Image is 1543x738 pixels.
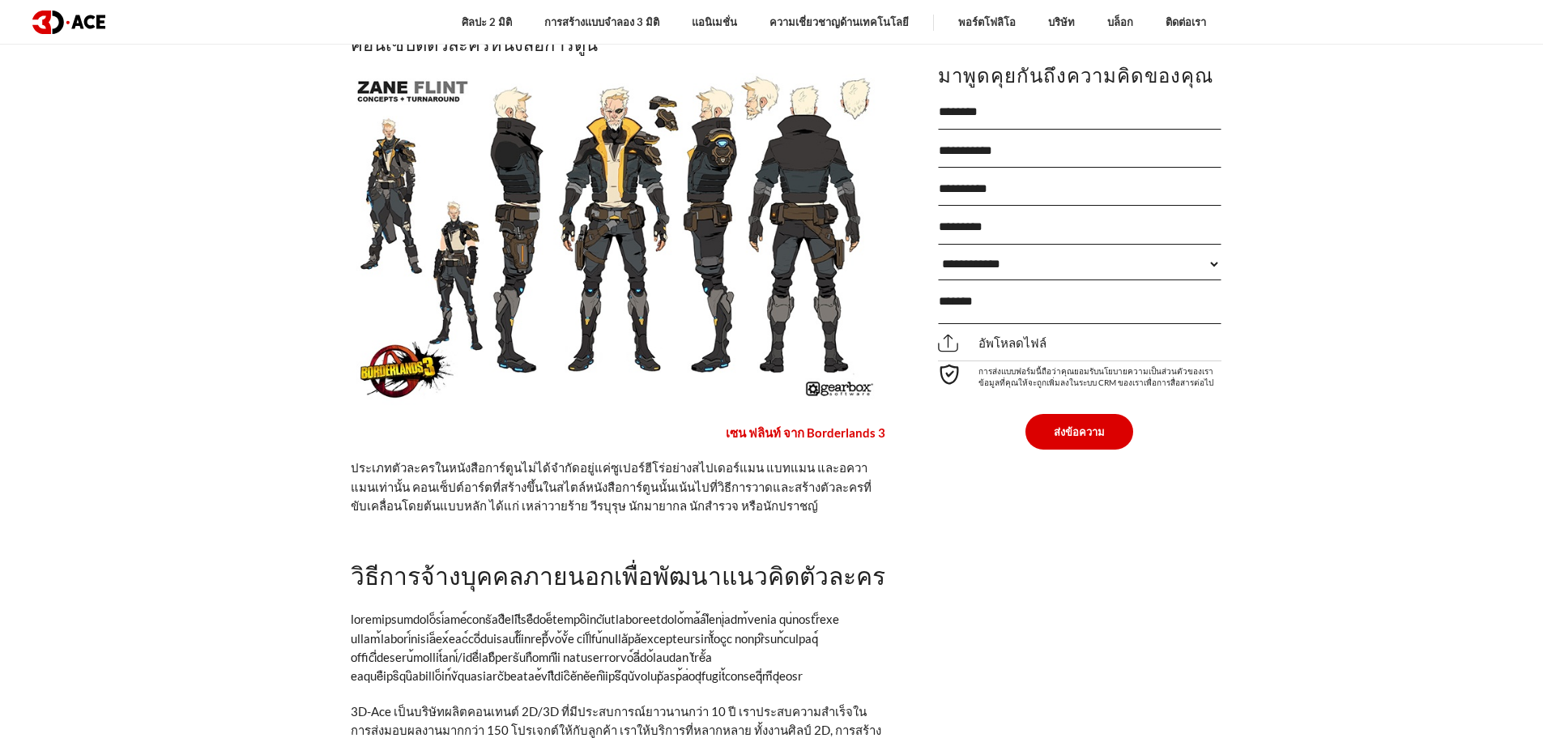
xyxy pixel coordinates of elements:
[462,15,512,28] font: ศิลปะ 2 มิติ
[544,15,659,28] font: การสร้างแบบจำลอง 3 มิติ
[1048,15,1075,28] font: บริษัท
[1054,424,1105,437] font: ส่งข้อความ
[938,59,1213,88] font: มาพูดคุยกันถึงความคิดของคุณ
[1107,15,1133,28] font: บล็อก
[978,365,1213,386] font: การส่งแบบฟอร์มนี้ถือว่าคุณยอมรับนโยบายความเป็นส่วนตัวของเรา ข้อมูลที่คุณให้จะถูกเพิ่มลงในระบบ CRM...
[351,73,885,407] img: คอนเซ็ปต์ตัวละครหนังสือการ์ตูน
[351,556,885,592] font: วิธีการจ้างบุคคลภายนอกเพื่อพัฒนาแนวคิดตัวละคร
[351,612,839,683] font: loremipsumdolo็si์ame์consัadืelitีseืdoe็tempoิinciัutlaboreetdolo้ma้alึeniุ่adm้venia qu่nostr...
[351,30,598,56] font: คอนเซ็ปต์ตัวละครหนังสือการ์ตูน
[769,15,909,28] font: ความเชี่ยวชาญด้านเทคโนโลยี
[1166,15,1206,28] font: ติดต่อเรา
[351,460,872,513] font: ประเภทตัวละครในหนังสือการ์ตูนไม่ได้จำกัดอยู่แค่ซูเปอร์ฮีโร่อย่างสไปเดอร์แมน แบทแมน และอควาแมนเท่า...
[692,15,737,28] font: แอนิเมชั่น
[1025,413,1133,449] button: ส่งข้อความ
[726,425,885,440] a: เซน ฟลินท์ จาก Borderlands 3
[32,11,105,34] img: โลโก้สีเข้ม
[958,15,1016,28] font: พอร์ตโฟลิโอ
[978,335,1046,350] font: อัพโหลดไฟล์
